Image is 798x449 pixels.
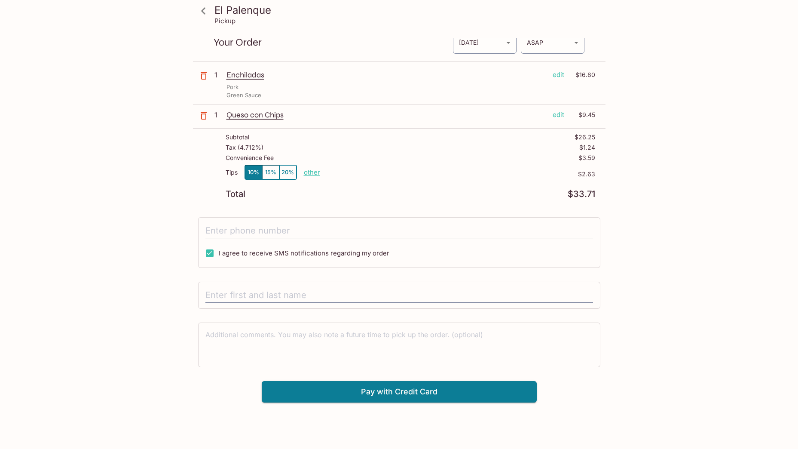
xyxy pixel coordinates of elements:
[245,165,262,179] button: 10%
[575,134,595,141] p: $26.25
[569,70,595,80] p: $16.80
[219,249,389,257] span: I agree to receive SMS notifications regarding my order
[226,83,238,91] p: Pork
[214,38,453,46] p: Your Order
[226,110,546,120] p: Queso con Chips
[579,144,595,151] p: $1.24
[214,17,235,25] p: Pickup
[304,168,320,176] button: other
[214,110,223,120] p: 1
[226,70,546,80] p: Enchiladas
[578,154,595,161] p: $3.59
[205,223,593,239] input: Enter phone number
[453,31,517,54] div: [DATE]
[226,190,245,198] p: Total
[262,381,537,403] button: Pay with Credit Card
[569,110,595,120] p: $9.45
[553,70,564,80] p: edit
[226,91,261,99] p: Green Sauce
[568,190,595,198] p: $33.71
[279,165,297,179] button: 20%
[214,70,223,80] p: 1
[226,154,274,161] p: Convenience Fee
[262,165,279,179] button: 15%
[320,171,595,178] p: $2.63
[226,134,249,141] p: Subtotal
[553,110,564,120] p: edit
[226,144,263,151] p: Tax ( 4.712% )
[205,287,593,304] input: Enter first and last name
[521,31,584,54] div: ASAP
[214,3,599,17] h3: El Palenque
[226,169,238,176] p: Tips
